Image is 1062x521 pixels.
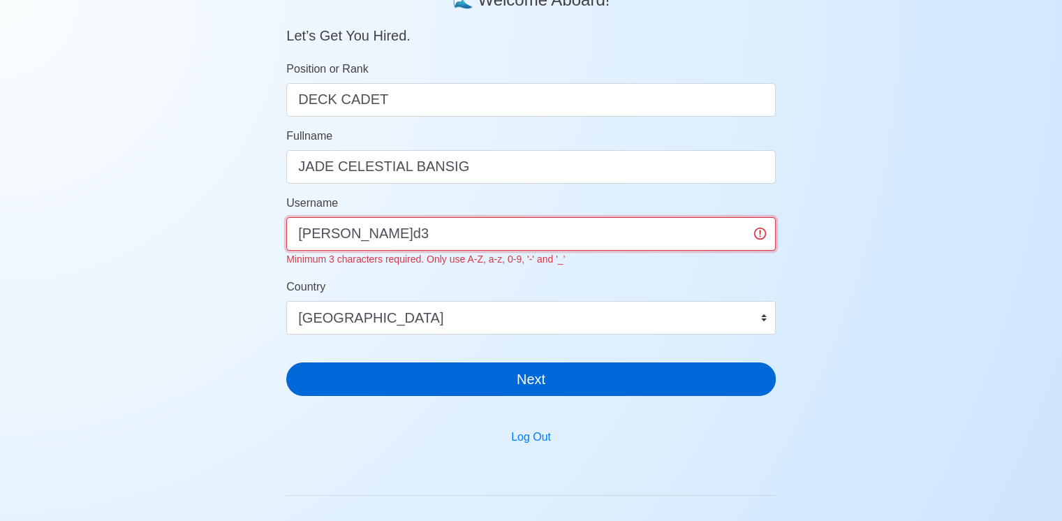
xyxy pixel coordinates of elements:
label: Country [286,279,325,295]
span: Position or Rank [286,63,368,75]
input: ex. 2nd Officer w/Master License [286,83,776,117]
h5: Let’s Get You Hired. [286,10,776,44]
span: Username [286,197,338,209]
input: Your Fullname [286,150,776,184]
span: Fullname [286,130,332,142]
button: Next [286,362,776,396]
button: Log Out [502,424,560,450]
small: Minimum 3 characters required. Only use A-Z, a-z, 0-9, '-' and '_' [286,254,565,265]
input: Ex. donaldcris [286,217,776,251]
